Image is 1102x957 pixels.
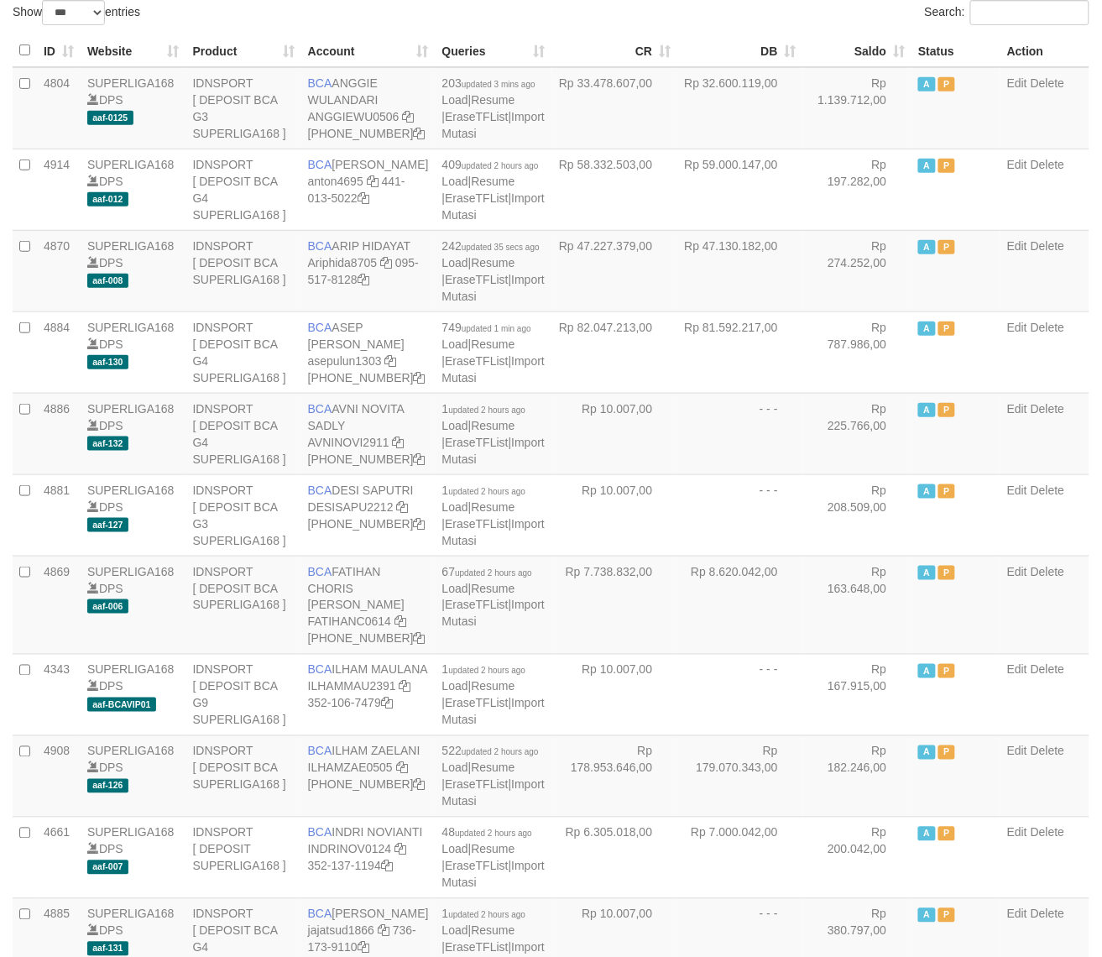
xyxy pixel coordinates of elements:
span: aaf-006 [87,599,128,614]
a: Load [442,175,468,188]
td: IDNSPORT [ DEPOSIT BCA SUPERLIGA168 ] [186,735,301,817]
td: Rp 47.130.182,00 [677,230,802,311]
span: aaf-131 [87,942,128,956]
span: updated 2 hours ago [448,487,525,496]
td: Rp 208.509,00 [803,474,912,556]
span: 1 [442,484,526,497]
td: - - - [677,393,802,474]
a: EraseTFList [445,599,508,612]
td: Rp 59.000.147,00 [677,149,802,230]
span: 749 [442,321,531,334]
span: updated 2 hours ago [455,568,532,578]
a: Load [442,680,468,693]
a: Edit [1007,402,1027,416]
a: SUPERLIGA168 [87,745,175,758]
th: Saldo: activate to sort column ascending [803,34,912,67]
span: | | | [442,826,545,890]
td: 4661 [37,817,81,898]
span: Paused [938,664,955,678]
a: ANGGIEWU0506 [308,110,400,123]
a: SUPERLIGA168 [87,239,175,253]
td: IDNSPORT [ DEPOSIT SUPERLIGA168 ] [186,817,301,898]
span: 67 [442,565,532,578]
span: 242 [442,239,540,253]
span: 48 [442,826,532,839]
td: 4886 [37,393,81,474]
span: Paused [938,827,955,841]
span: Active [918,664,935,678]
span: updated 2 hours ago [462,161,539,170]
td: Rp 1.139.712,00 [803,67,912,149]
td: Rp 81.592.217,00 [677,311,802,393]
span: BCA [308,402,332,416]
a: Delete [1031,745,1064,758]
a: Copy anton4695 to clipboard [367,175,379,188]
a: Copy 4062213373 to clipboard [414,127,426,140]
a: Edit [1007,907,1027,921]
th: Status [911,34,1000,67]
td: IDNSPORT [ DEPOSIT BCA G4 SUPERLIGA168 ] [186,393,301,474]
a: Copy 4062281875 to clipboard [414,371,426,384]
td: ASEP [PERSON_NAME] [PHONE_NUMBER] [301,311,436,393]
td: Rp 7.738.832,00 [551,556,677,654]
td: INDRI NOVIANTI 352-137-1194 [301,817,436,898]
a: Copy 4410135022 to clipboard [358,191,369,205]
span: 409 [442,158,539,171]
a: SUPERLIGA168 [87,402,175,416]
a: SUPERLIGA168 [87,158,175,171]
td: IDNSPORT [ DEPOSIT BCA G4 SUPERLIGA168 ] [186,149,301,230]
td: 4869 [37,556,81,654]
span: Paused [938,908,955,923]
td: Rp 7.000.042,00 [677,817,802,898]
td: Rp 33.478.607,00 [551,67,677,149]
a: Copy ILHAMZAE0505 to clipboard [396,761,408,775]
a: Import Mutasi [442,697,545,727]
a: Edit [1007,76,1027,90]
span: | | | [442,663,545,727]
span: Paused [938,77,955,92]
td: Rp 58.332.503,00 [551,149,677,230]
a: Resume [471,175,514,188]
a: Delete [1031,76,1064,90]
span: updated 3 mins ago [462,80,535,89]
td: DPS [81,556,186,654]
a: Edit [1007,826,1027,839]
a: ILHAMZAE0505 [308,761,393,775]
a: Copy 4062280631 to clipboard [414,778,426,792]
a: EraseTFList [445,697,508,710]
a: SUPERLIGA168 [87,321,175,334]
span: 1 [442,402,526,416]
span: BCA [308,158,332,171]
a: Delete [1031,663,1064,677]
a: Resume [471,924,514,938]
span: Paused [938,240,955,254]
a: Resume [471,761,514,775]
a: Import Mutasi [442,599,545,629]
span: Active [918,484,935,499]
a: SUPERLIGA168 [87,76,175,90]
a: Delete [1031,239,1064,253]
td: ILHAM ZAELANI [PHONE_NUMBER] [301,735,436,817]
span: aaf-127 [87,518,128,532]
a: Ariphida8705 [308,256,378,269]
span: | | | [442,239,545,303]
a: SUPERLIGA168 [87,565,175,578]
a: SUPERLIGA168 [87,663,175,677]
span: BCA [308,907,332,921]
a: SUPERLIGA168 [87,907,175,921]
a: Edit [1007,158,1027,171]
td: [PERSON_NAME] 441-013-5022 [301,149,436,230]
td: 4908 [37,735,81,817]
td: 4884 [37,311,81,393]
span: BCA [308,239,332,253]
span: Active [918,827,935,841]
a: DESISAPU2212 [308,500,394,514]
a: anton4695 [308,175,363,188]
a: Copy Ariphida8705 to clipboard [380,256,392,269]
span: 522 [442,745,539,758]
td: ARIP HIDAYAT 095-517-8128 [301,230,436,311]
a: Copy INDRINOV0124 to clipboard [394,843,406,856]
a: EraseTFList [445,778,508,792]
span: Active [918,908,935,923]
th: DB: activate to sort column ascending [677,34,802,67]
